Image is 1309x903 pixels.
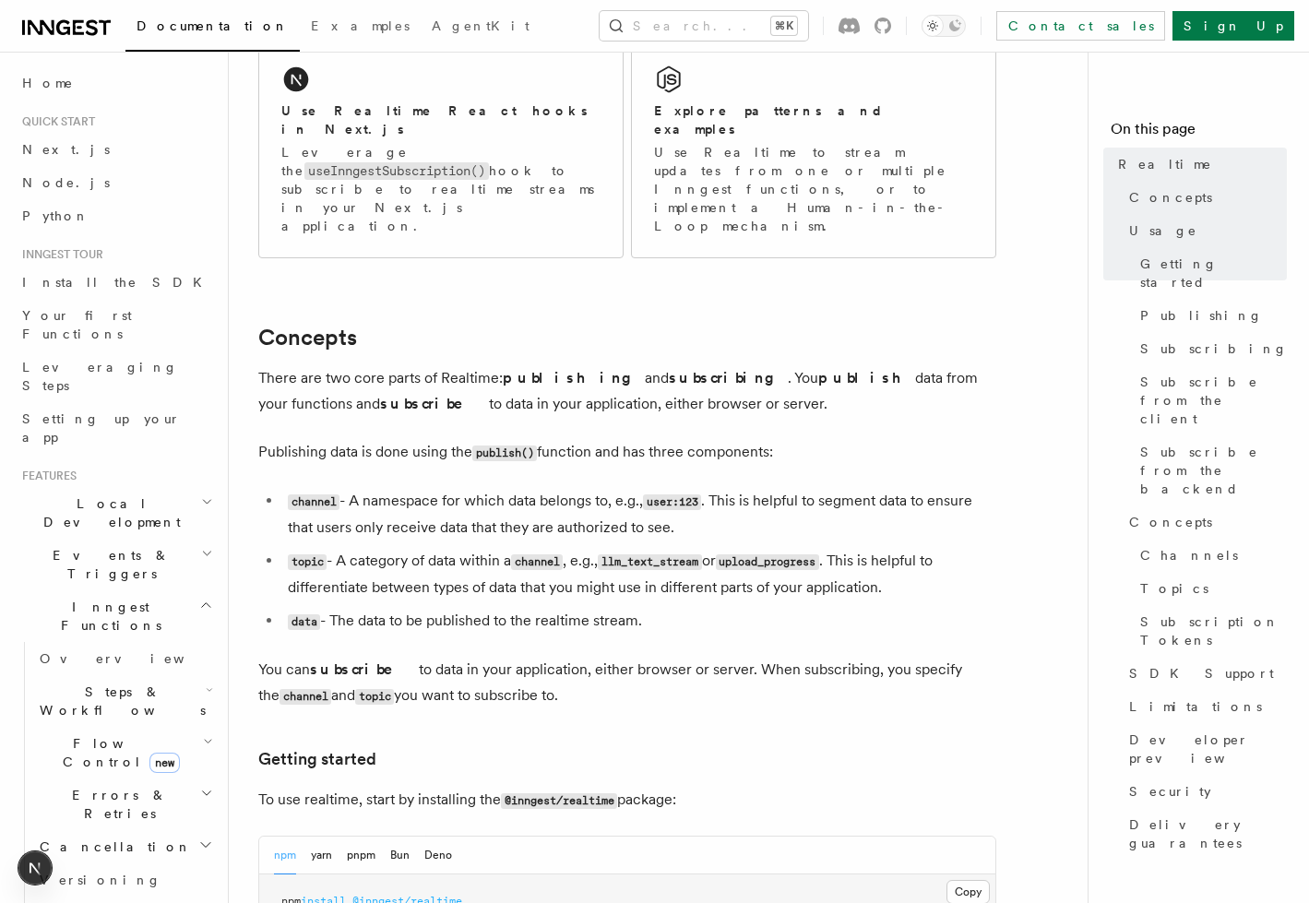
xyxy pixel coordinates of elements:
span: Examples [311,18,410,33]
a: Install the SDK [15,266,217,299]
a: Publishing [1133,299,1287,332]
a: Concepts [1122,181,1287,214]
button: Toggle dark mode [922,15,966,37]
code: user:123 [643,494,701,510]
span: Versioning [40,873,161,887]
span: Documentation [137,18,289,33]
code: data [288,614,320,630]
a: Developer preview [1122,723,1287,775]
span: SDK Support [1129,664,1274,683]
span: Realtime [1118,155,1212,173]
code: useInngestSubscription() [304,162,489,180]
button: Errors & Retries [32,778,217,830]
span: Setting up your app [22,411,181,445]
a: Use Realtime React hooks in Next.jsLeverage theuseInngestSubscription()hook to subscribe to realt... [258,38,624,258]
a: Realtime [1111,148,1287,181]
li: - The data to be published to the realtime stream. [282,608,996,635]
span: Flow Control [32,734,203,771]
button: Inngest Functions [15,590,217,642]
span: Subscription Tokens [1140,612,1287,649]
a: Concepts [258,325,357,351]
button: Cancellation [32,830,217,863]
button: Bun [390,837,410,874]
span: Features [15,469,77,483]
span: Install the SDK [22,275,213,290]
a: Subscribe from the backend [1133,435,1287,505]
a: Leveraging Steps [15,351,217,402]
code: @inngest/realtime [501,793,617,809]
span: Channels [1140,546,1238,564]
p: Publishing data is done using the function and has three components: [258,439,996,466]
code: llm_text_stream [598,554,701,570]
span: Leveraging Steps [22,360,178,393]
span: Local Development [15,494,201,531]
button: Local Development [15,487,217,539]
a: Your first Functions [15,299,217,351]
span: Cancellation [32,838,192,856]
h4: On this page [1111,118,1287,148]
span: Publishing [1140,306,1263,325]
strong: subscribe [380,395,489,412]
span: Home [22,74,74,92]
a: Getting started [1133,247,1287,299]
code: channel [511,554,563,570]
a: Home [15,66,217,100]
span: Node.js [22,175,110,190]
code: channel [280,689,331,705]
a: Limitations [1122,690,1287,723]
button: Steps & Workflows [32,675,217,727]
a: AgentKit [421,6,541,50]
a: Node.js [15,166,217,199]
code: upload_progress [716,554,819,570]
span: Subscribing [1140,339,1288,358]
span: Developer preview [1129,731,1287,767]
span: Overview [40,651,230,666]
button: Deno [424,837,452,874]
a: Channels [1133,539,1287,572]
span: Usage [1129,221,1197,240]
a: Overview [32,642,217,675]
button: yarn [311,837,332,874]
code: topic [288,554,327,570]
strong: subscribing [669,369,788,386]
span: Concepts [1129,188,1212,207]
span: Next.js [22,142,110,157]
a: Python [15,199,217,232]
li: - A namespace for which data belongs to, e.g., . This is helpful to segment data to ensure that u... [282,488,996,541]
a: Subscribe from the client [1133,365,1287,435]
h2: Use Realtime React hooks in Next.js [281,101,601,138]
a: Delivery guarantees [1122,808,1287,860]
a: Topics [1133,572,1287,605]
code: publish() [472,446,537,461]
p: Use Realtime to stream updates from one or multiple Inngest functions, or to implement a Human-in... [654,143,973,235]
button: Events & Triggers [15,539,217,590]
p: Leverage the hook to subscribe to realtime streams in your Next.js application. [281,143,601,235]
a: Security [1122,775,1287,808]
span: Python [22,208,89,223]
kbd: ⌘K [771,17,797,35]
span: Security [1129,782,1211,801]
a: Explore patterns and examplesUse Realtime to stream updates from one or multiple Inngest function... [631,38,996,258]
p: You can to data in your application, either browser or server. When subscribing, you specify the ... [258,657,996,709]
span: Limitations [1129,697,1262,716]
a: Setting up your app [15,402,217,454]
span: Delivery guarantees [1129,815,1287,852]
span: Your first Functions [22,308,132,341]
li: - A category of data within a , e.g., or . This is helpful to differentiate between types of data... [282,548,996,600]
span: Inngest tour [15,247,103,262]
span: Topics [1140,579,1208,598]
p: To use realtime, start by installing the package: [258,787,996,814]
strong: publish [818,369,915,386]
p: There are two core parts of Realtime: and . You data from your functions and to data in your appl... [258,365,996,417]
code: channel [288,494,339,510]
a: Examples [300,6,421,50]
button: npm [274,837,296,874]
button: Search...⌘K [600,11,808,41]
a: Documentation [125,6,300,52]
a: Subscribing [1133,332,1287,365]
a: Contact sales [996,11,1165,41]
span: Subscribe from the client [1140,373,1287,428]
a: Next.js [15,133,217,166]
strong: publishing [503,369,645,386]
span: Events & Triggers [15,546,201,583]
